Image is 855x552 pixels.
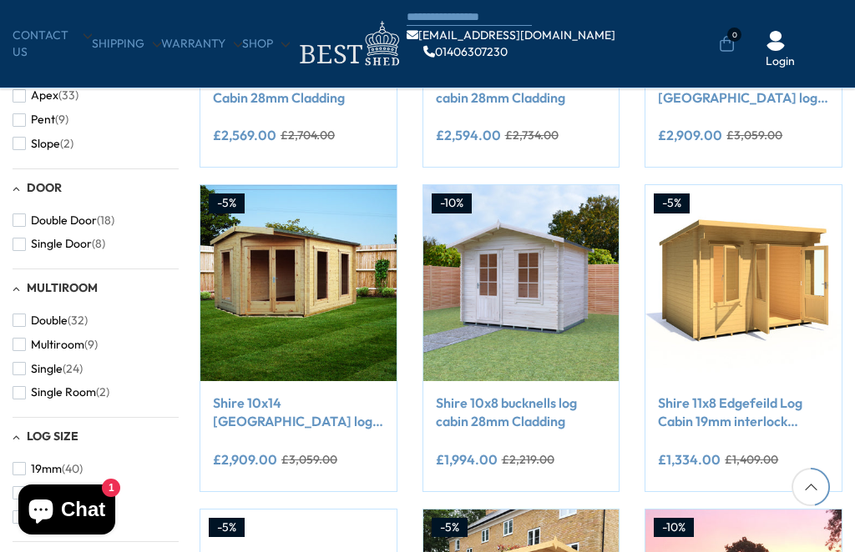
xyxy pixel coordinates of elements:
[97,213,114,228] span: (18)
[92,237,105,251] span: (8)
[31,88,58,103] span: Apex
[719,36,735,53] a: 0
[13,481,82,505] button: 28mm
[31,213,97,228] span: Double Door
[213,128,276,142] ins: £2,569.00
[31,362,63,376] span: Single
[502,454,554,465] del: £2,219.00
[63,362,83,376] span: (24)
[726,129,782,141] del: £3,059.00
[92,36,161,53] a: Shipping
[658,394,829,431] a: Shire 11x8 Edgefeild Log Cabin 19mm interlock Cladding
[31,237,92,251] span: Single Door
[13,108,68,132] button: Pent
[766,31,786,51] img: User Icon
[62,462,83,476] span: (40)
[58,88,78,103] span: (33)
[505,129,559,141] del: £2,734.00
[658,453,721,466] ins: £1,334.00
[31,338,84,352] span: Multiroom
[432,193,472,213] div: -10%
[13,132,73,156] button: Slope
[242,36,290,53] a: Shop
[436,453,498,466] ins: £1,994.00
[84,338,98,352] span: (9)
[31,385,96,399] span: Single Room
[13,83,78,108] button: Apex
[13,208,114,233] button: Double Door
[13,357,83,381] button: Single
[645,185,842,381] img: Shire 11x8 Edgefeild Log Cabin 19mm interlock Cladding - Best Shed
[209,518,245,538] div: -5%
[68,314,88,328] span: (32)
[213,394,384,431] a: Shire 10x14 [GEOGRAPHIC_DATA] log cabin 28mm logs
[60,137,73,151] span: (2)
[13,484,120,539] inbox-online-store-chat: Shopify online store chat
[654,193,690,213] div: -5%
[436,128,501,142] ins: £2,594.00
[55,113,68,127] span: (9)
[31,113,55,127] span: Pent
[161,36,242,53] a: Warranty
[31,137,60,151] span: Slope
[13,380,109,404] button: Single Room
[436,394,607,431] a: Shire 10x8 bucknells log cabin 28mm Cladding
[407,29,615,41] a: [EMAIL_ADDRESS][DOMAIN_NAME]
[658,128,722,142] ins: £2,909.00
[290,17,407,71] img: logo
[423,46,508,58] a: 01406307230
[31,314,68,328] span: Double
[96,385,109,399] span: (2)
[727,28,741,42] span: 0
[13,505,82,529] button: 44mm
[281,129,335,141] del: £2,704.00
[27,280,98,295] span: Multiroom
[725,454,778,465] del: £1,409.00
[27,180,62,195] span: Door
[200,185,397,381] img: Shire 10x14 Rivington Corner log cabin 28mm logs - Best Shed
[209,193,245,213] div: -5%
[13,232,105,256] button: Single Door
[31,462,62,476] span: 19mm
[13,333,98,357] button: Multiroom
[13,457,83,481] button: 19mm
[281,454,337,465] del: £3,059.00
[654,518,694,538] div: -10%
[13,309,88,333] button: Double
[213,453,277,466] ins: £2,909.00
[13,28,92,60] a: CONTACT US
[432,518,468,538] div: -5%
[766,53,795,70] a: Login
[27,429,78,444] span: Log Size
